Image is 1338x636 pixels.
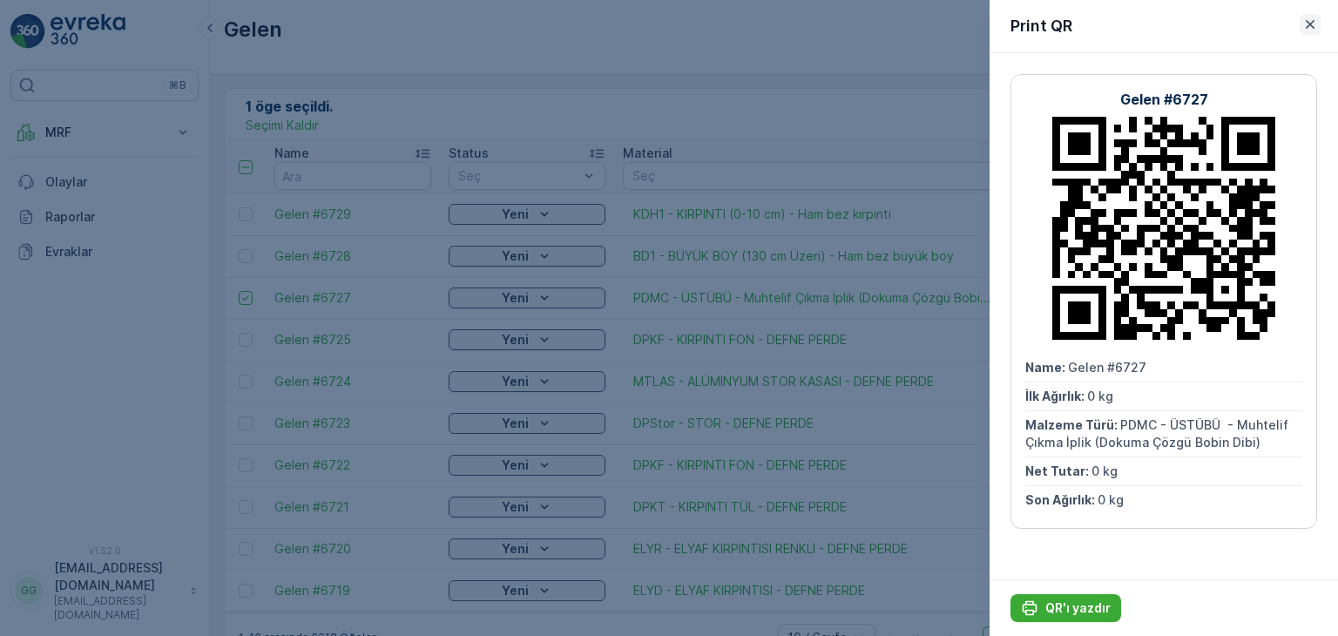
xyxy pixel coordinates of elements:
[1010,14,1072,38] p: Print QR
[1087,389,1113,403] span: 0 kg
[1025,492,1098,507] span: Son Ağırlık :
[1025,417,1120,432] span: Malzeme Türü :
[1091,463,1118,478] span: 0 kg
[1120,89,1208,110] p: Gelen #6727
[1025,389,1087,403] span: İlk Ağırlık :
[1045,599,1111,617] p: QR'ı yazdır
[1025,463,1091,478] span: Net Tutar :
[1025,360,1068,375] span: Name :
[1068,360,1146,375] span: Gelen #6727
[1098,492,1124,507] span: 0 kg
[1010,594,1121,622] button: QR'ı yazdır
[1025,417,1292,450] span: PDMC - ÜSTÜBÜ - Muhtelif Çıkma İplik (Dokuma Çözgü Bobin Dibi)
